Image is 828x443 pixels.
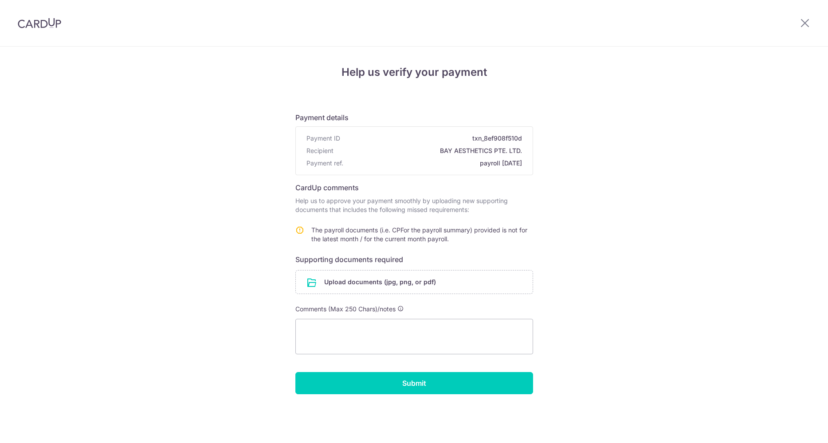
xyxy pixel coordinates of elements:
[344,134,522,143] span: txn_8ef908f510d
[295,270,533,294] div: Upload documents (jpg, png, or pdf)
[295,196,533,214] p: Help us to approve your payment smoothly by uploading new supporting documents that includes the ...
[295,254,533,265] h6: Supporting documents required
[771,416,819,439] iframe: Opens a widget where you can find more information
[295,64,533,80] h4: Help us verify your payment
[311,226,527,243] span: The payroll documents (i.e. CPFor the payroll summary) provided is not for the latest month / for...
[306,146,334,155] span: Recipient
[295,112,533,123] h6: Payment details
[295,182,533,193] h6: CardUp comments
[295,305,396,313] span: Comments (Max 250 Chars)/notes
[306,134,340,143] span: Payment ID
[347,159,522,168] span: payroll [DATE]
[295,372,533,394] input: Submit
[306,159,343,168] span: Payment ref.
[337,146,522,155] span: BAY AESTHETICS PTE. LTD.
[18,18,61,28] img: CardUp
